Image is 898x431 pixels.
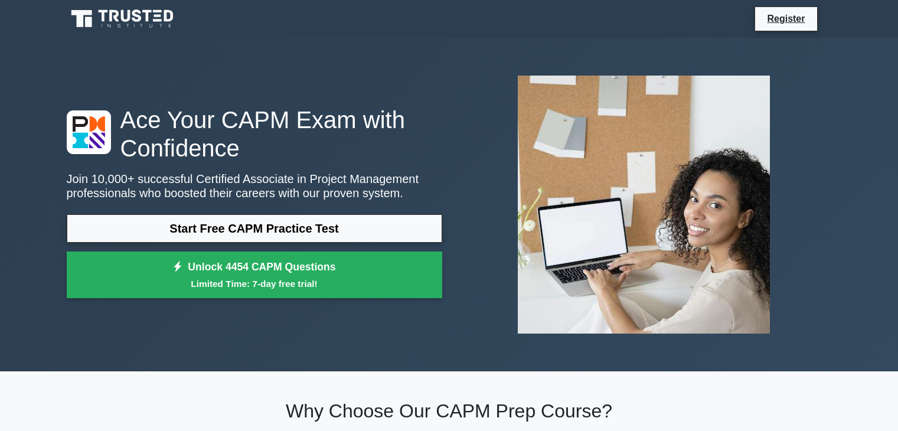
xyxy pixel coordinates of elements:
h1: Ace Your CAPM Exam with Confidence [67,106,442,162]
a: Unlock 4454 CAPM QuestionsLimited Time: 7-day free trial! [67,252,442,299]
p: Join 10,000+ successful Certified Associate in Project Management professionals who boosted their... [67,172,442,200]
small: Limited Time: 7-day free trial! [81,277,427,290]
a: Register [760,11,812,26]
a: Start Free CAPM Practice Test [67,214,442,243]
h2: Why Choose Our CAPM Prep Course? [67,400,832,422]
